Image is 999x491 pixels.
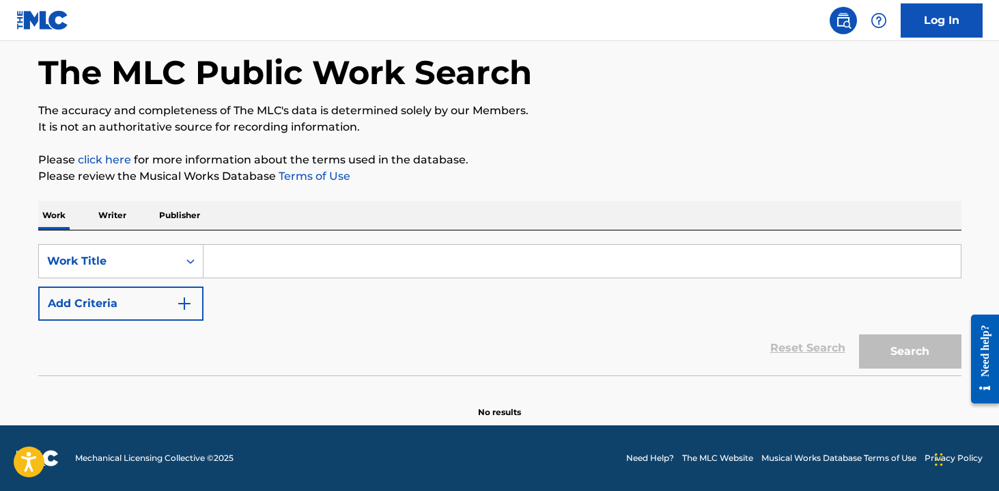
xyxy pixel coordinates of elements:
p: Please for more information about the terms used in the database. [38,152,961,168]
div: Work Title [47,253,170,269]
a: Public Search [830,7,857,34]
p: Writer [94,201,130,230]
img: help [871,12,887,29]
a: Privacy Policy [925,452,983,464]
p: Publisher [155,201,204,230]
span: Mechanical Licensing Collective © 2025 [75,452,234,464]
iframe: Chat Widget [931,425,999,491]
a: The MLC Website [682,452,753,464]
p: No results [478,390,521,419]
a: Log In [901,3,983,38]
img: logo [16,450,59,466]
img: MLC Logo [16,10,69,30]
img: 9d2ae6d4665cec9f34b9.svg [176,295,193,312]
a: Musical Works Database Terms of Use [761,452,916,464]
img: search [835,12,852,29]
iframe: Resource Center [961,304,999,414]
div: Help [865,7,892,34]
a: click here [78,153,131,166]
button: Add Criteria [38,287,203,321]
h1: The MLC Public Work Search [38,52,532,93]
p: Please review the Musical Works Database [38,168,961,185]
a: Terms of Use [276,170,350,183]
form: Search Form [38,244,961,375]
p: The accuracy and completeness of The MLC's data is determined solely by our Members. [38,103,961,119]
p: It is not an authoritative source for recording information. [38,119,961,135]
p: Work [38,201,70,230]
a: Need Help? [626,452,674,464]
div: Drag [935,439,943,480]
